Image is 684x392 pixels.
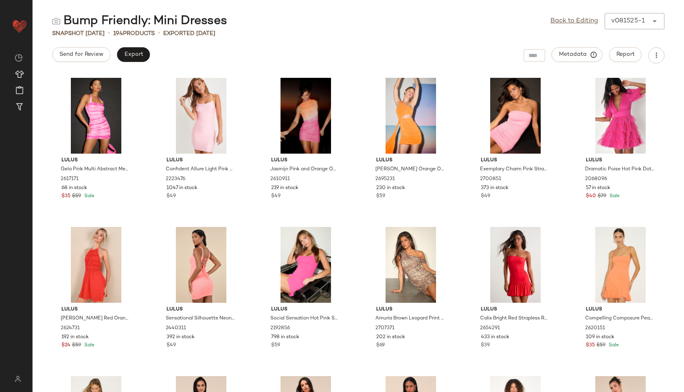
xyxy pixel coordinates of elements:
span: Lulus [376,157,445,164]
span: Lulus [271,157,340,164]
span: Social Sensation Hot Pink Square Neck Mini Bodycon Dress [270,315,340,322]
span: • [108,29,110,38]
span: [PERSON_NAME] Orange One-Shoulder Cutout Sash Mini Dress [375,166,445,173]
img: 12581661_2624731.jpg [55,227,137,303]
span: Confident Allure Light Pink Ruched Lace-Up Bodycon Mini Dress [166,166,235,173]
img: svg%3e [52,17,60,25]
span: 219 in stock [271,185,298,192]
span: 2610911 [270,176,290,183]
span: 2440311 [166,325,186,332]
span: 2223476 [166,176,185,183]
span: Lulus [61,306,131,313]
span: Export [124,51,143,58]
span: Report [616,51,635,58]
span: 798 in stock [271,334,299,341]
img: 12944301_2223476.jpg [160,78,242,154]
span: $39 [481,342,490,349]
span: Exemplary Charm Pink Strapless Ruched Bodycon Mini Dress [480,166,549,173]
img: 12619921_2610911.jpg [265,78,347,154]
span: Lulus [271,306,340,313]
span: 373 in stock [481,185,509,192]
span: Compelling Composure Peach Sleeveless Ruffled Bodycon Mini Dress [585,315,654,322]
span: 2192856 [270,325,290,332]
span: $59 [72,193,81,200]
span: 2617171 [61,176,79,183]
img: heart_red.DM2ytmEG.svg [11,18,28,34]
button: Report [609,47,642,62]
span: 194 [113,31,123,37]
span: Gela Pink Multi Abstract Mesh Halter Mini Dress [61,166,130,173]
span: Lulus [481,306,550,313]
span: Jasmijn Pink and Orange Ombre Mesh Sleeveless Mini Dress [270,166,340,173]
span: 2624731 [61,325,80,332]
img: svg%3e [15,54,23,62]
button: Metadata [552,47,603,62]
span: $49 [481,193,490,200]
img: 2192856_2_01_hero_Retakes_2025-08-15.jpg [265,227,347,303]
button: Export [117,47,150,62]
img: 13017701_2695231.jpg [370,78,452,154]
span: Lulus [586,157,655,164]
span: Sale [607,343,619,348]
span: Lulus [167,157,236,164]
span: Sale [608,194,620,199]
span: Lulus [586,306,655,313]
div: v081525-1 [611,16,645,26]
span: $49 [271,193,281,200]
span: Lulus [376,306,445,313]
span: Lulus [481,157,550,164]
span: Sale [83,343,94,348]
span: 192 in stock [61,334,89,341]
span: 2700851 [480,176,501,183]
span: $24 [61,342,70,349]
span: $69 [376,342,385,349]
span: Amuria Brown Leopard Print Mesh Asymmetrical Mini Dress [375,315,445,322]
span: 68 in stock [61,185,87,192]
img: 2707371_01_hero_2025-07-15.jpg [370,227,452,303]
span: Lulus [61,157,131,164]
span: $59 [72,342,81,349]
span: 2695231 [375,176,395,183]
img: 12659601_2620151.jpg [579,227,662,303]
span: $49 [167,342,176,349]
span: $40 [586,193,596,200]
span: $49 [167,193,176,200]
span: 2707371 [375,325,395,332]
span: Dramatic Poise Hot Pink Dot Tulle Puff Sleeve Tiered Mini Dress [585,166,654,173]
div: Products [113,29,155,38]
span: 433 in stock [481,334,509,341]
span: 57 in stock [586,185,610,192]
span: $59 [376,193,385,200]
div: Bump Friendly: Mini Dresses [52,13,227,29]
span: 2620151 [585,325,605,332]
img: 11908421_2440311.jpg [160,227,242,303]
span: [PERSON_NAME] Red Orange Ruffled Halter Neck Mini Dress [61,315,130,322]
span: $35 [61,193,70,200]
span: Send for Review [59,51,103,58]
span: Calix Bright Red Strapless Ruched Bubble-Hem Mini Dress [480,315,549,322]
img: 10176521_2068096.jpg [579,78,662,154]
span: Sensational Silhouette Neon Coral Mesh Ruched Lace-Up Mini Dress [166,315,235,322]
button: Send for Review [52,47,110,62]
span: • [158,29,160,38]
span: Lulus [167,306,236,313]
p: Exported [DATE] [163,29,215,38]
span: 109 in stock [586,334,614,341]
span: Snapshot [DATE] [52,29,105,38]
img: 2700851_02_front_2025-07-08.jpg [474,78,557,154]
span: 1047 in stock [167,185,197,192]
a: Back to Editing [550,16,598,26]
span: 2068096 [585,176,607,183]
span: $59 [596,342,605,349]
span: 230 in stock [376,185,405,192]
img: svg%3e [10,376,26,382]
span: 392 in stock [167,334,195,341]
span: $35 [586,342,595,349]
span: Sale [83,194,94,199]
span: 2654291 [480,325,500,332]
img: 2654291_2_01_hero_Retakes_2025-08-12.jpg [474,227,557,303]
span: $79 [598,193,606,200]
span: Metadata [559,51,596,58]
span: 202 in stock [376,334,405,341]
img: 12659481_2617171.jpg [55,78,137,154]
